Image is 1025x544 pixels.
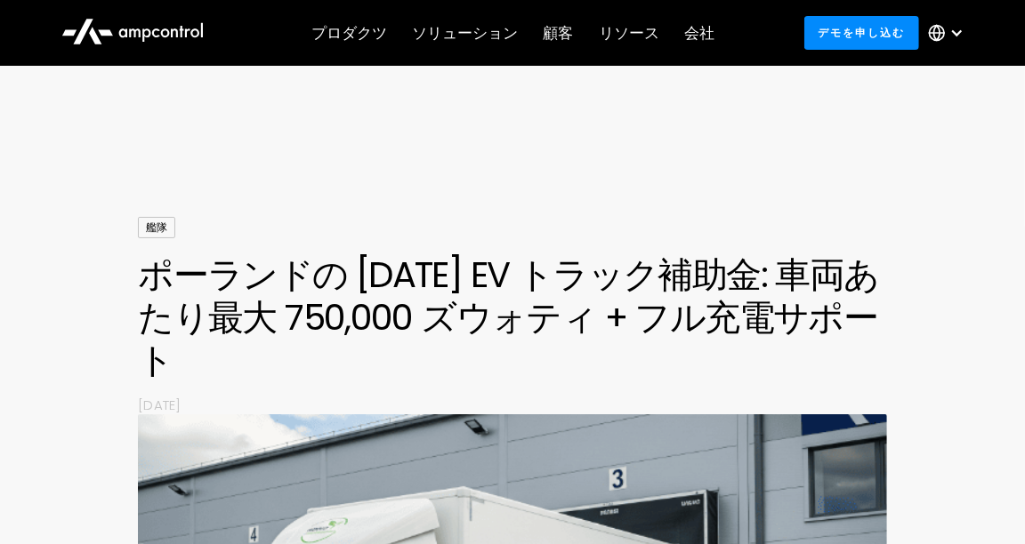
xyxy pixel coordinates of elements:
div: プロダクツ [311,23,387,43]
div: 艦隊 [138,217,175,238]
div: 顧客 [544,23,574,43]
div: ソリューション [412,23,518,43]
div: 会社 [684,23,714,43]
a: デモを申し込む [804,16,919,49]
p: [DATE] [138,396,887,414]
div: リソース [599,23,659,43]
h1: ポーランドの [DATE] EV トラック補助金: 車両あたり最大 750,000 ズウォティ + フル充電サポート [138,253,887,381]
